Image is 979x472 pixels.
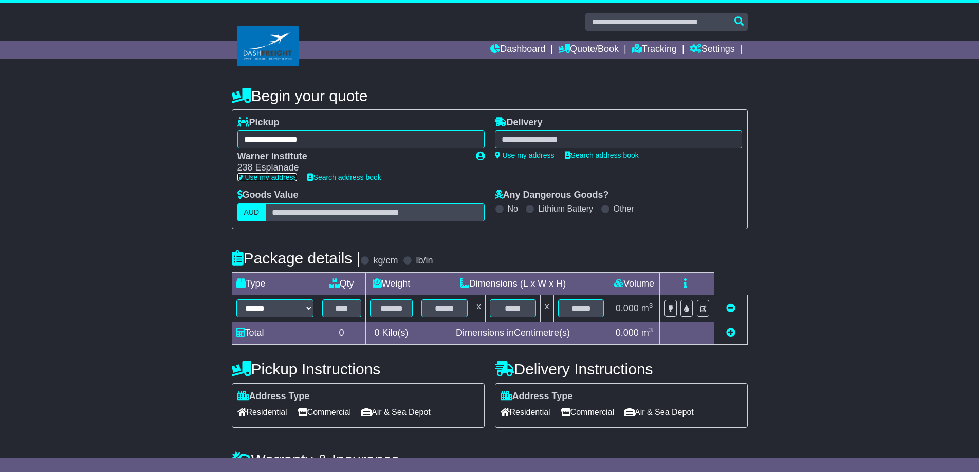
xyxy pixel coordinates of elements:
[495,361,748,377] h4: Delivery Instructions
[726,328,735,338] a: Add new item
[472,295,486,322] td: x
[490,41,545,59] a: Dashboard
[690,41,735,59] a: Settings
[417,322,608,344] td: Dimensions in Centimetre(s)
[624,404,694,420] span: Air & Sea Depot
[232,451,748,468] h4: Warranty & Insurance
[561,404,614,420] span: Commercial
[417,272,608,295] td: Dimensions (L x W x H)
[237,190,299,201] label: Goods Value
[726,303,735,313] a: Remove this item
[616,328,639,338] span: 0.000
[508,204,518,214] label: No
[237,117,280,128] label: Pickup
[632,41,677,59] a: Tracking
[649,326,653,334] sup: 3
[365,272,417,295] td: Weight
[237,173,297,181] a: Use my address
[237,391,310,402] label: Address Type
[558,41,619,59] a: Quote/Book
[538,204,593,214] label: Lithium Battery
[501,391,573,402] label: Address Type
[307,173,381,181] a: Search address book
[232,250,361,267] h4: Package details |
[641,303,653,313] span: m
[540,295,553,322] td: x
[237,203,266,221] label: AUD
[641,328,653,338] span: m
[237,404,287,420] span: Residential
[495,190,609,201] label: Any Dangerous Goods?
[232,272,318,295] td: Type
[374,328,379,338] span: 0
[232,87,748,104] h4: Begin your quote
[608,272,660,295] td: Volume
[495,151,555,159] a: Use my address
[501,404,550,420] span: Residential
[298,404,351,420] span: Commercial
[373,255,398,267] label: kg/cm
[614,204,634,214] label: Other
[616,303,639,313] span: 0.000
[237,151,466,162] div: Warner Institute
[361,404,431,420] span: Air & Sea Depot
[318,322,365,344] td: 0
[416,255,433,267] label: lb/in
[232,322,318,344] td: Total
[232,361,485,377] h4: Pickup Instructions
[237,162,466,174] div: 238 Esplanade
[365,322,417,344] td: Kilo(s)
[649,301,653,309] sup: 3
[495,117,543,128] label: Delivery
[565,151,639,159] a: Search address book
[318,272,365,295] td: Qty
